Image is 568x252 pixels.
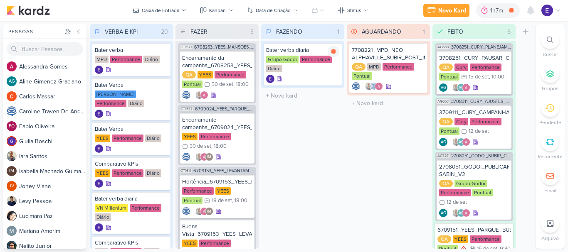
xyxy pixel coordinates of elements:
[145,169,161,177] div: Diário
[195,207,203,215] img: Iara Santos
[457,138,465,146] div: Aline Gimenez Graciano
[541,5,553,16] img: Eduardo Quaresma
[182,240,198,247] div: YEES
[182,133,198,140] div: YEES
[95,160,168,168] div: Comparativo KPIs
[423,4,469,17] button: Novo Kard
[450,138,470,146] div: Colaboradores: Iara Santos, Aline Gimenez Graciano, Alessandra Gomes
[95,169,110,177] div: YEES
[7,28,63,35] div: Pessoas
[375,82,383,91] img: Alessandra Gomes
[233,82,249,87] div: , 18:00
[439,209,447,217] div: Criador(a): Aline Gimenez Graciano
[19,197,86,206] div: L e v y P e s s o a
[180,107,193,111] span: CT1577
[207,210,211,214] p: IM
[112,135,143,142] div: Performance
[472,189,493,196] div: Pontual
[7,166,17,176] div: Isabella Machado Guimarães
[489,74,504,80] div: , 10:00
[497,246,511,252] div: , 9:30
[9,124,15,129] p: FO
[180,45,193,49] span: CT1571
[334,27,343,36] div: 1
[266,56,299,63] div: Grupo Godoi
[450,83,470,92] div: Colaboradores: Iara Santos, Aline Gimenez Graciano, Alessandra Gomes
[182,223,252,238] div: Buena Vista_6709153_YEES_LEVANTAMENTO_DE_CRIATIVOS_ATIVOS
[453,235,468,243] div: YEES
[9,184,14,188] p: JV
[95,144,103,153] div: Criador(a): Eduardo Quaresma
[470,64,501,71] div: Performance
[7,76,17,86] div: Aline Gimenez Graciano
[462,83,470,92] img: Alessandra Gomes
[469,74,489,80] div: 15 de set
[19,62,86,71] div: A l e s s a n d r a G o m e s
[190,144,211,149] div: 30 de set
[454,180,487,187] div: Grupo Godoi
[437,235,451,243] div: QA
[194,45,254,49] span: 6708253_YEES_MANSÕES_SUBIR_PEÇAS_CAMPANHA
[19,107,86,116] div: C a r o l i n e T r a v e n D e A n d r a d e
[95,204,128,212] div: VN Millenium
[439,163,509,178] div: 2708051_GODOI_PUBLICAR_ANUNCIO_ATUALIZADO_AB SABIN_V2
[19,122,86,131] div: F a b i o O l i v e i r a
[454,64,468,71] div: Cury
[95,223,103,232] div: Criador(a): Eduardo Quaresma
[215,71,246,78] div: Performance
[182,153,190,161] img: Caroline Traven De Andrade
[542,85,558,92] p: Grupos
[193,91,208,99] div: Colaboradores: Iara Santos, Alessandra Gomes
[232,198,247,203] div: , 18:00
[200,91,208,99] img: Alessandra Gomes
[9,79,15,84] p: AG
[352,46,425,61] div: 7708221_MPD_NEO ALPHAVILLE_SUBIR_POST_IMPULSIONAMENTO_META_ADS
[451,45,511,49] span: 3708251_CURY_PLANEJAMENTO_DIA"C"_SP
[19,182,86,191] div: J o n e y V i a n a
[7,181,17,191] div: Joney Viana
[470,235,501,243] div: Performance
[437,45,449,49] span: AG638
[19,242,86,250] div: N e l i t o J u n i o r
[459,140,464,144] p: AG
[205,153,213,161] div: Isabella Machado Guimarães
[457,209,465,217] div: Aline Gimenez Graciano
[95,239,168,247] div: Comparativo KPIs
[7,61,17,71] img: Alessandra Gomes
[182,71,196,78] div: QA
[352,82,360,91] img: Caroline Traven De Andrade
[200,207,208,215] img: Alessandra Gomes
[95,46,168,54] div: Bater verba
[95,91,136,98] div: [PERSON_NAME]
[439,118,453,125] div: QA
[7,151,17,161] img: Iara Santos
[300,56,332,63] div: Performance
[452,83,460,92] img: Iara Santos
[19,77,86,86] div: A l i n e G i m e n e z G r a c i a n o
[266,75,274,83] img: Eduardo Quaresma
[130,204,161,212] div: Performance
[19,137,86,146] div: G i u l i a B o s c h i
[193,207,213,215] div: Colaboradores: Iara Santos, Alessandra Gomes, Isabella Machado Guimarães
[95,179,103,188] div: Criador(a): Eduardo Quaresma
[95,144,103,153] img: Eduardo Quaresma
[95,66,103,74] div: Criador(a): Eduardo Quaresma
[470,118,501,125] div: Performance
[205,207,213,215] div: Isabella Machado Guimarães
[266,65,282,72] div: Diário
[441,86,446,90] p: AG
[439,83,447,92] div: Aline Gimenez Graciano
[459,211,464,215] p: AG
[215,187,231,195] div: YEES
[193,153,213,161] div: Colaboradores: Iara Santos, Alessandra Gomes, Isabella Machado Guimarães
[536,31,565,58] li: Ctrl + F
[7,5,50,15] img: kardz.app
[462,138,470,146] img: Alessandra Gomes
[195,107,254,111] span: 6709024_YEES_PARQUE_BUENA_VISTA_NOVA_CAMPANHA_TEASER_META
[95,100,126,107] div: Performance
[9,169,14,174] p: IM
[7,136,17,146] img: Giulia Boschi
[352,72,372,80] div: Pontual
[95,66,103,74] img: Eduardo Quaresma
[451,99,511,104] span: 3708011_CURY_AJUSTES_CAMPANHAS_RJ_AGOSTO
